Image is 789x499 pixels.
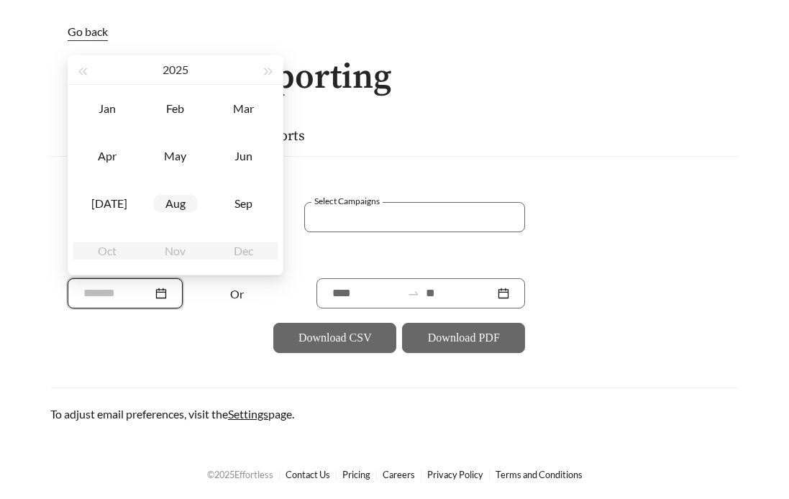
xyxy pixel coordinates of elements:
[142,132,210,180] td: 2025-05
[73,180,142,227] td: 2025-07
[407,287,420,300] span: swap-right
[73,132,142,180] td: 2025-04
[383,469,415,480] a: Careers
[402,323,525,353] button: Download PDF
[50,59,739,97] h1: Campaign Reporting
[154,147,197,165] div: May
[230,287,244,301] span: Or
[407,287,420,300] span: to
[154,195,197,212] div: Aug
[86,147,129,165] div: Apr
[222,147,265,165] div: Jun
[209,85,278,132] td: 2025-03
[273,323,396,353] button: Download CSV
[222,195,265,212] div: Sep
[86,100,129,117] div: Jan
[142,180,210,227] td: 2025-08
[73,85,142,132] td: 2025-01
[286,469,330,480] a: Contact Us
[209,180,278,227] td: 2025-09
[228,407,268,421] a: Settings
[427,469,483,480] a: Privacy Policy
[68,24,108,38] span: Go back
[142,85,210,132] td: 2025-02
[50,23,739,41] a: Go back
[496,469,583,480] a: Terms and Conditions
[154,100,197,117] div: Feb
[207,469,273,480] span: © 2025 Effortless
[86,195,129,212] div: [DATE]
[163,55,188,84] button: 2025
[222,100,265,117] div: Mar
[342,469,370,480] a: Pricing
[209,132,278,180] td: 2025-06
[50,407,294,421] span: To adjust email preferences, visit the page.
